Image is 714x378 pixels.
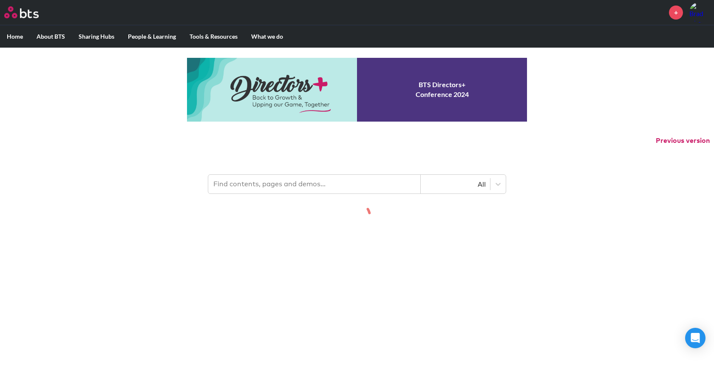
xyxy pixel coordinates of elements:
label: What we do [244,26,290,48]
button: Previous version [656,136,710,145]
a: Go home [4,6,54,18]
div: All [425,179,486,189]
label: Sharing Hubs [72,26,121,48]
a: Profile [689,2,710,23]
img: BTS Logo [4,6,39,18]
a: Conference 2024 [187,58,527,122]
img: Brad Chambers [689,2,710,23]
label: People & Learning [121,26,183,48]
a: + [669,6,683,20]
input: Find contents, pages and demos... [208,175,421,193]
div: Open Intercom Messenger [685,328,705,348]
label: Tools & Resources [183,26,244,48]
label: About BTS [30,26,72,48]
